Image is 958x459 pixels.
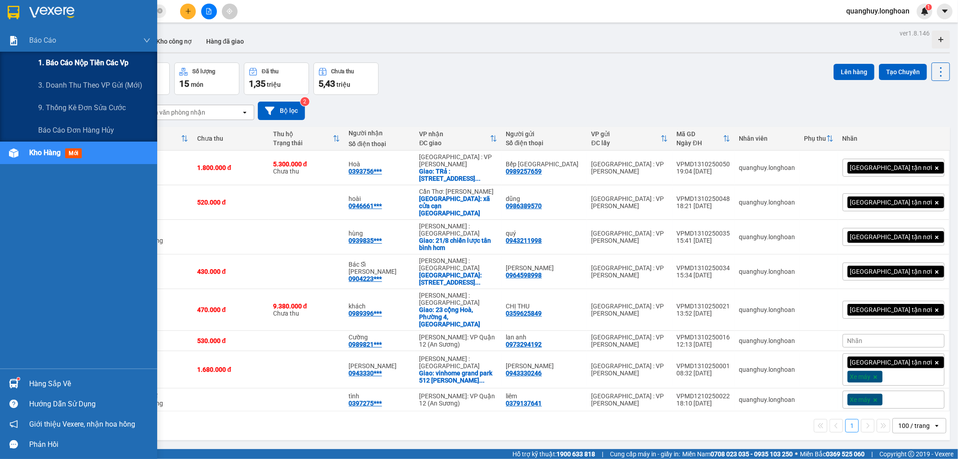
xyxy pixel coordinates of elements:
div: quanghuy.longhoan [739,268,795,275]
div: TRẦN TÚ [349,362,411,370]
div: [GEOGRAPHIC_DATA] : VP [PERSON_NAME] [592,362,668,377]
div: Chưa thu [273,303,340,317]
svg: open [933,422,940,429]
span: Kho hàng [29,148,61,157]
div: Nhãn [843,135,945,142]
div: [GEOGRAPHIC_DATA] : VP [PERSON_NAME] [592,392,668,407]
span: 3. Doanh Thu theo VP Gửi (mới) [38,80,142,91]
span: [GEOGRAPHIC_DATA] tận nơi [850,164,932,172]
div: dũng [506,195,583,202]
div: [PERSON_NAME]: VP Quận 12 (An Sương) [419,392,497,407]
span: 5,43 [318,78,335,89]
div: 13:52 [DATE] [677,310,730,317]
span: aim [226,8,233,14]
th: Toggle SortBy [415,127,502,151]
span: file-add [206,8,212,14]
div: [GEOGRAPHIC_DATA] : VP [PERSON_NAME] [592,334,668,348]
button: Bộ lọc [258,102,305,120]
span: Xe máy [850,396,871,404]
th: Toggle SortBy [587,127,672,151]
div: 0989257659 [506,168,542,175]
span: copyright [908,451,914,457]
span: [GEOGRAPHIC_DATA] tận nơi [850,267,932,276]
strong: BIÊN NHẬN VẬN CHUYỂN BẢO AN EXPRESS [13,13,144,34]
sup: 2 [300,97,309,106]
span: mới [65,148,82,158]
div: Phản hồi [29,438,150,451]
button: aim [222,4,238,19]
button: Số lượng15món [174,62,239,95]
span: [GEOGRAPHIC_DATA] tận nơi [850,233,932,241]
div: quanghuy.longhoan [739,396,795,403]
div: VP gửi [592,130,661,138]
div: 0973294192 [506,341,542,348]
div: 0359625849 [506,310,542,317]
span: [GEOGRAPHIC_DATA] tận nơi [850,198,932,206]
div: [GEOGRAPHIC_DATA] : VP [PERSON_NAME] [419,153,497,168]
div: Giao: 21/8 chiến lược tân bình hcm [419,237,497,251]
div: 08:32 [DATE] [677,370,730,377]
div: Bác Sĩ Nhật Anh [349,261,411,275]
sup: 1 [17,378,20,380]
div: Cần Thơ: [PERSON_NAME] [419,188,497,195]
span: Giới thiệu Vexere, nhận hoa hồng [29,419,135,430]
th: Toggle SortBy [269,127,344,151]
strong: (Công Ty TNHH Chuyển Phát Nhanh Bảo An - MST: 0109597835) [12,36,146,51]
button: Lên hàng [834,64,874,80]
div: quanghuy.longhoan [739,366,795,373]
button: Chưa thu5,43 triệu [313,62,379,95]
div: Số điện thoại [349,140,411,147]
button: Đã thu1,35 triệu [244,62,309,95]
div: 12:13 [DATE] [677,341,730,348]
img: warehouse-icon [9,148,18,158]
img: warehouse-icon [9,379,18,388]
span: close-circle [157,8,163,13]
span: Nhãn [848,337,863,344]
span: [PHONE_NUMBER] - [DOMAIN_NAME] [15,53,144,88]
div: 520.000 đ [197,199,264,206]
span: | [871,449,873,459]
span: ... [476,279,481,286]
th: Toggle SortBy [800,127,838,151]
div: quanghuy.longhoan [739,306,795,313]
div: ĐC lấy [592,139,661,147]
svg: open [241,109,248,116]
span: Xe máy [850,373,871,381]
span: notification [9,420,18,428]
div: 470.000 đ [197,306,264,313]
div: VPMD1310250050 [677,160,730,168]
th: Toggle SortBy [672,127,735,151]
div: quanghuy.longhoan [739,164,795,171]
div: [PERSON_NAME] : [GEOGRAPHIC_DATA] [419,223,497,237]
span: 9. Thống kê đơn sửa cước [38,102,126,113]
div: quanghuy.longhoan [739,199,795,206]
div: 0964598998 [506,272,542,279]
span: ⚪️ [795,452,798,456]
div: [GEOGRAPHIC_DATA] : VP [PERSON_NAME] [592,195,668,209]
span: triệu [267,81,281,88]
div: VPMD1310250034 [677,264,730,272]
span: Báo cáo [29,35,56,46]
span: 1,35 [249,78,265,89]
span: question-circle [9,400,18,408]
div: Chưa thu [331,68,354,75]
div: quý [506,230,583,237]
img: icon-new-feature [921,7,929,15]
span: message [9,440,18,449]
div: Thu hộ [273,130,333,138]
div: VPMD1210250022 [677,392,730,400]
div: Tạo kho hàng mới [932,31,950,49]
strong: 0369 525 060 [826,450,865,458]
div: liêm [506,392,583,400]
div: ver 1.8.146 [900,28,930,38]
span: Hỗ trợ kỹ thuật: [512,449,595,459]
button: caret-down [937,4,953,19]
div: VPMD1310250021 [677,303,730,310]
span: [GEOGRAPHIC_DATA] tận nơi [850,358,932,366]
div: Số lượng [192,68,215,75]
span: Cung cấp máy in - giấy in: [610,449,680,459]
div: VPMD1310250001 [677,362,730,370]
div: Chưa thu [273,160,340,175]
div: Hướng dẫn sử dụng [29,397,150,411]
div: Giao: TRả : 187 đường 30/4 Hoà Cường , Hải Châu , Đà Nẵng [419,168,497,182]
